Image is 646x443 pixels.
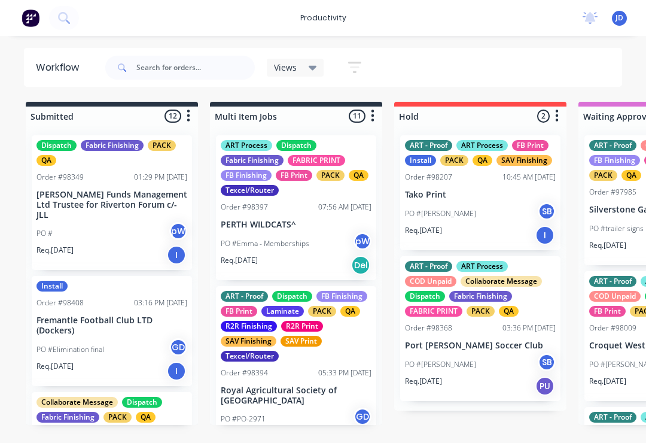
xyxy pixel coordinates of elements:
[36,228,53,239] p: PO #
[615,13,623,23] span: JD
[589,276,636,287] div: ART - Proof
[496,155,552,166] div: SAV Finishing
[169,222,187,240] div: pW
[400,135,560,250] div: ART - ProofART ProcessFB PrintInstallPACKQASAV FinishingOrder #9820710:45 AM [DATE]Tako PrintPO #...
[405,155,436,166] div: Install
[589,155,640,166] div: FB Finishing
[512,140,549,151] div: FB Print
[405,225,442,236] p: Req. [DATE]
[589,291,641,302] div: COD Unpaid
[36,140,77,151] div: Dispatch
[221,386,371,406] p: Royal Agricultural Society of [GEOGRAPHIC_DATA]
[405,261,452,272] div: ART - Proof
[134,298,187,308] div: 03:16 PM [DATE]
[456,261,508,272] div: ART Process
[467,306,495,317] div: PACK
[36,315,187,336] p: Fremantle Football Club LTD (Dockers)
[167,362,186,381] div: I
[294,9,352,27] div: productivity
[281,321,323,332] div: R2R Print
[136,412,156,423] div: QA
[589,306,626,317] div: FB Print
[589,187,636,198] div: Order #97985
[538,353,556,371] div: SB
[502,323,556,333] div: 03:36 PM [DATE]
[589,140,636,151] div: ART - Proof
[169,338,187,356] div: GD
[36,155,56,166] div: QA
[167,245,186,265] div: I
[440,155,468,166] div: PACK
[22,9,39,27] img: Factory
[351,256,370,275] div: Del
[36,281,68,292] div: Install
[405,306,462,317] div: FABRIC PRINT
[589,240,626,251] p: Req. [DATE]
[538,202,556,220] div: SB
[405,140,452,151] div: ART - Proof
[274,61,297,74] span: Views
[340,306,360,317] div: QA
[36,397,118,408] div: Collaborate Message
[354,408,371,426] div: GD
[36,190,187,220] p: [PERSON_NAME] Funds Management Ltd Trustee for Riverton Forum c/- JLL
[405,291,445,302] div: Dispatch
[276,140,316,151] div: Dispatch
[281,336,322,347] div: SAV Print
[221,351,279,362] div: Texcel/Router
[621,170,641,181] div: QA
[276,170,312,181] div: FB Print
[316,170,345,181] div: PACK
[461,276,542,287] div: Collaborate Message
[589,323,636,333] div: Order #98009
[589,376,626,387] p: Req. [DATE]
[405,276,456,287] div: COD Unpaid
[36,245,74,256] p: Req. [DATE]
[535,377,554,396] div: PU
[221,238,309,249] p: PO #Emma - Memberships
[405,341,556,351] p: Port [PERSON_NAME] Soccer Club
[318,202,371,213] div: 07:56 AM [DATE]
[221,255,258,266] p: Req. [DATE]
[221,306,257,317] div: FB Print
[221,185,279,196] div: Texcel/Router
[221,170,272,181] div: FB Finishing
[272,291,312,302] div: Dispatch
[405,190,556,200] p: Tako Print
[216,135,376,280] div: ART ProcessDispatchFabric FinishingFABRIC PRINTFB FinishingFB PrintPACKQATexcel/RouterOrder #9839...
[221,368,268,378] div: Order #98394
[308,306,336,317] div: PACK
[405,172,452,183] div: Order #98207
[81,140,144,151] div: Fabric Finishing
[354,232,371,250] div: pW
[288,155,345,166] div: FABRIC PRINT
[136,56,255,80] input: Search for orders...
[32,135,192,270] div: DispatchFabric FinishingPACKQAOrder #9834901:29 PM [DATE][PERSON_NAME] Funds Management Ltd Trust...
[36,361,74,372] p: Req. [DATE]
[502,172,556,183] div: 10:45 AM [DATE]
[456,140,508,151] div: ART Process
[535,226,554,245] div: I
[589,412,636,423] div: ART - Proof
[134,172,187,183] div: 01:29 PM [DATE]
[405,208,476,219] p: PO #[PERSON_NAME]
[405,376,442,387] p: Req. [DATE]
[103,412,132,423] div: PACK
[221,220,371,230] p: PERTH WILDCATS^
[449,291,512,302] div: Fabric Finishing
[36,60,85,75] div: Workflow
[405,359,476,370] p: PO #[PERSON_NAME]
[221,291,268,302] div: ART - Proof
[349,170,368,181] div: QA
[221,155,284,166] div: Fabric Finishing
[36,298,84,308] div: Order #98408
[122,397,162,408] div: Dispatch
[36,344,104,355] p: PO #Elimination final
[36,412,99,423] div: Fabric Finishing
[221,321,277,332] div: R2R Finishing
[148,140,176,151] div: PACK
[499,306,519,317] div: QA
[316,291,367,302] div: FB Finishing
[318,368,371,378] div: 05:33 PM [DATE]
[221,336,276,347] div: SAV Finishing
